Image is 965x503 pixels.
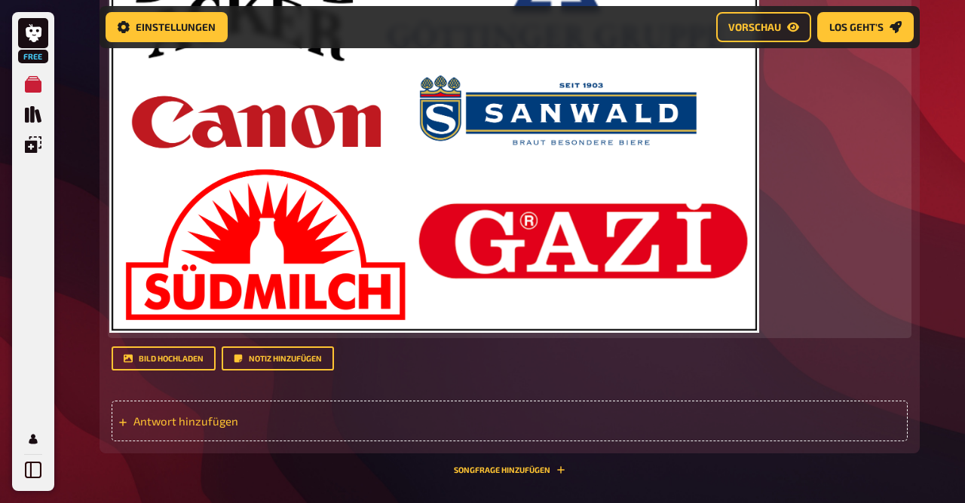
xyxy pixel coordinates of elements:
[454,465,565,474] button: Songfrage hinzufügen
[106,12,228,42] a: Einstellungen
[829,22,884,32] span: Los geht's
[136,22,216,32] span: Einstellungen
[728,22,781,32] span: Vorschau
[817,12,914,42] a: Los geht's
[18,424,48,454] a: Mein Konto
[18,69,48,99] a: Meine Quizze
[716,12,811,42] a: Vorschau
[20,52,47,61] span: Free
[222,346,334,370] button: Notiz hinzufügen
[18,130,48,160] a: Einblendungen
[133,414,368,428] span: Antwort hinzufügen
[112,346,216,370] button: Bild hochladen
[18,99,48,130] a: Quiz Sammlung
